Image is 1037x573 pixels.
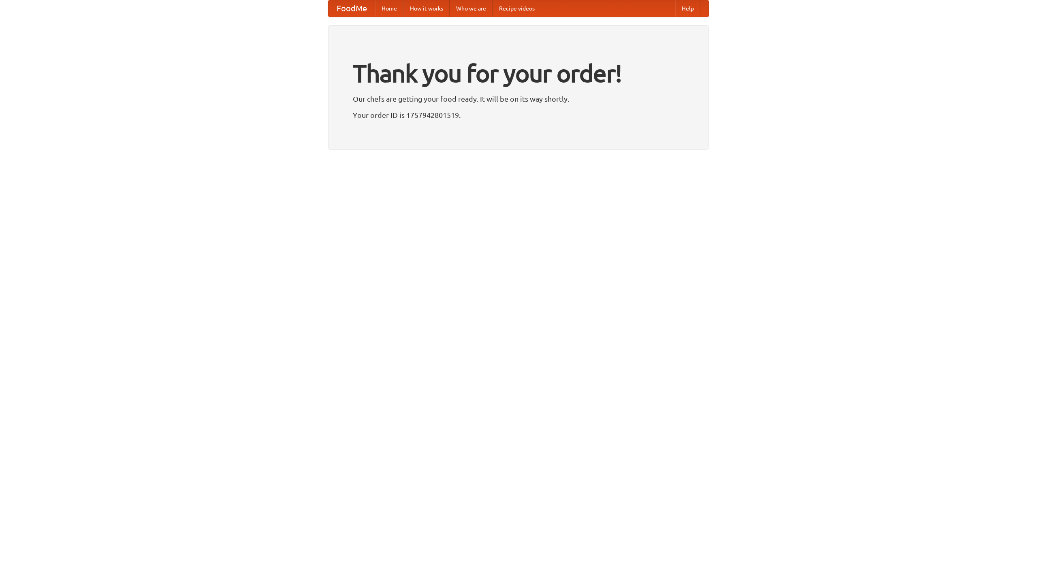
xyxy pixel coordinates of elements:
p: Your order ID is 1757942801519. [353,109,684,121]
h1: Thank you for your order! [353,54,684,93]
a: Help [675,0,700,17]
a: How it works [403,0,450,17]
p: Our chefs are getting your food ready. It will be on its way shortly. [353,93,684,105]
a: Who we are [450,0,493,17]
a: Recipe videos [493,0,541,17]
a: Home [375,0,403,17]
a: FoodMe [329,0,375,17]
